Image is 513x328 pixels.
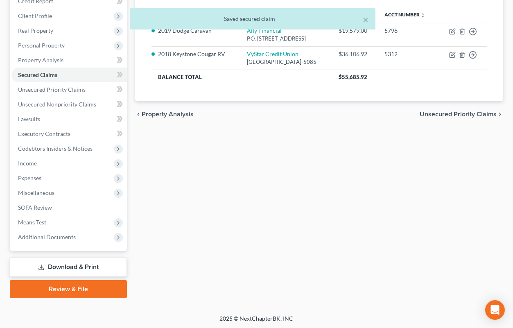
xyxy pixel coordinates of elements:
span: Codebtors Insiders & Notices [18,145,93,152]
span: Unsecured Priority Claims [18,86,86,93]
div: 5312 [384,50,431,58]
span: Unsecured Priority Claims [420,111,497,118]
a: Download & Print [10,258,127,277]
a: Unsecured Priority Claims [11,82,127,97]
div: [GEOGRAPHIC_DATA]-5085 [247,58,325,66]
span: Miscellaneous [18,189,54,196]
span: Executory Contracts [18,130,70,137]
button: chevron_left Property Analysis [135,111,194,118]
button: Unsecured Priority Claims chevron_right [420,111,503,118]
span: SOFA Review [18,204,52,211]
a: Review & File [10,280,127,298]
li: 2018 Keystone Cougar RV [158,50,234,58]
a: Secured Claims [11,68,127,82]
i: chevron_right [497,111,503,118]
div: Saved secured claim [136,15,369,23]
span: Income [18,160,37,167]
a: Property Analysis [11,53,127,68]
span: Personal Property [18,42,65,49]
span: Expenses [18,174,41,181]
div: Open Intercom Messenger [485,300,505,320]
span: Means Test [18,219,46,226]
span: Lawsuits [18,115,40,122]
button: × [363,15,369,25]
a: VyStar Credit Union [247,50,298,57]
span: Real Property [18,27,53,34]
i: chevron_left [135,111,142,118]
a: Unsecured Nonpriority Claims [11,97,127,112]
span: Property Analysis [18,57,63,63]
a: Lawsuits [11,112,127,127]
span: Property Analysis [142,111,194,118]
th: Balance Total [151,70,332,84]
span: Unsecured Nonpriority Claims [18,101,96,108]
span: Additional Documents [18,233,76,240]
div: $36,106.92 [339,50,372,58]
a: SOFA Review [11,200,127,215]
a: Executory Contracts [11,127,127,141]
span: Secured Claims [18,71,57,78]
span: $55,685.92 [339,74,367,80]
div: P.O. [STREET_ADDRESS] [247,35,325,43]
